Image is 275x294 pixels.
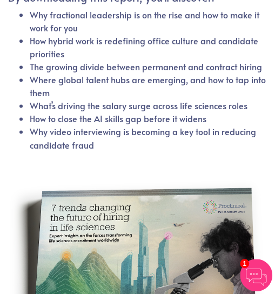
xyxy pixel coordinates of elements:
[30,73,267,99] li: Where global talent hubs are emerging, and how to tap into them
[30,99,267,112] li: What’s driving the salary surge across life sciences roles
[30,60,267,73] li: The growing divide between permanent and contract hiring
[30,125,267,151] li: Why video interviewing is becoming a key tool in reducing candidate fraud
[30,112,267,125] li: How to close the AI skills gap before it widens
[240,259,272,291] img: Chatbot
[30,34,267,60] li: How hybrid work is redefining office culture and candidate priorities
[30,8,267,34] li: Why fractional leadership is on the rise and how to make it work for you
[240,259,249,268] span: 1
